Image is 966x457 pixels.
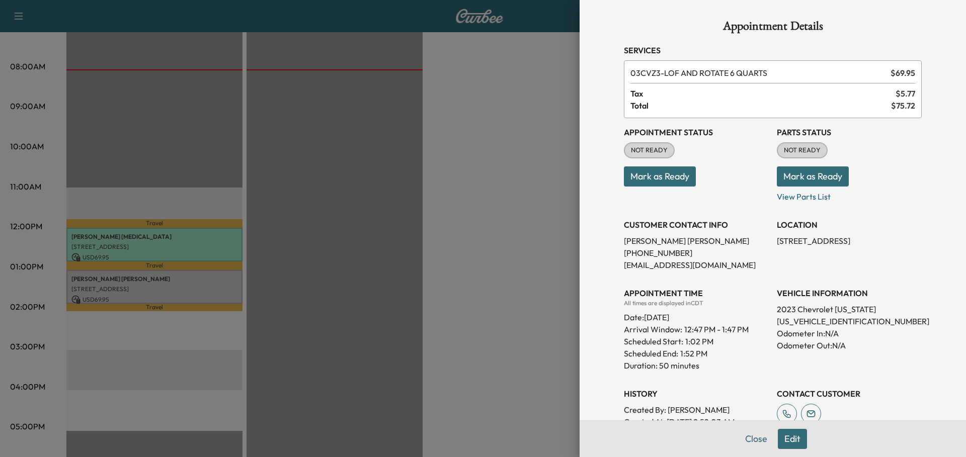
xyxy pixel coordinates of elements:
[624,126,769,138] h3: Appointment Status
[624,359,769,372] p: Duration: 50 minutes
[624,404,769,416] p: Created By : [PERSON_NAME]
[624,299,769,307] div: All times are displayed in CDT
[624,335,683,347] p: Scheduled Start:
[624,323,769,335] p: Arrival Window:
[624,166,696,187] button: Mark as Ready
[624,287,769,299] h3: APPOINTMENT TIME
[777,219,922,231] h3: LOCATION
[624,259,769,271] p: [EMAIL_ADDRESS][DOMAIN_NAME]
[777,126,922,138] h3: Parts Status
[624,307,769,323] div: Date: [DATE]
[624,347,678,359] p: Scheduled End:
[778,145,827,155] span: NOT READY
[777,388,922,400] h3: CONTACT CUSTOMER
[777,315,922,327] p: [US_VEHICLE_IDENTIFICATION_NUMBER]
[624,219,769,231] h3: CUSTOMER CONTACT INFO
[624,388,769,400] h3: History
[684,323,749,335] span: 12:47 PM - 1:47 PM
[777,303,922,315] p: 2023 Chevrolet [US_STATE]
[624,235,769,247] p: [PERSON_NAME] [PERSON_NAME]
[777,187,922,203] p: View Parts List
[777,287,922,299] h3: VEHICLE INFORMATION
[891,67,915,79] span: $ 69.95
[685,335,713,347] p: 1:02 PM
[624,247,769,259] p: [PHONE_NUMBER]
[891,100,915,112] span: $ 75.72
[624,416,769,428] p: Created At : [DATE] 9:52:03 AM
[630,67,887,79] span: LOF AND ROTATE 6 QUARTS
[625,145,674,155] span: NOT READY
[777,339,922,351] p: Odometer Out: N/A
[739,429,774,449] button: Close
[630,100,891,112] span: Total
[630,87,896,100] span: Tax
[778,429,807,449] button: Edit
[896,87,915,100] span: $ 5.77
[624,44,922,56] h3: Services
[777,235,922,247] p: [STREET_ADDRESS]
[680,347,707,359] p: 1:52 PM
[624,20,922,36] h1: Appointment Details
[777,166,849,187] button: Mark as Ready
[777,327,922,339] p: Odometer In: N/A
